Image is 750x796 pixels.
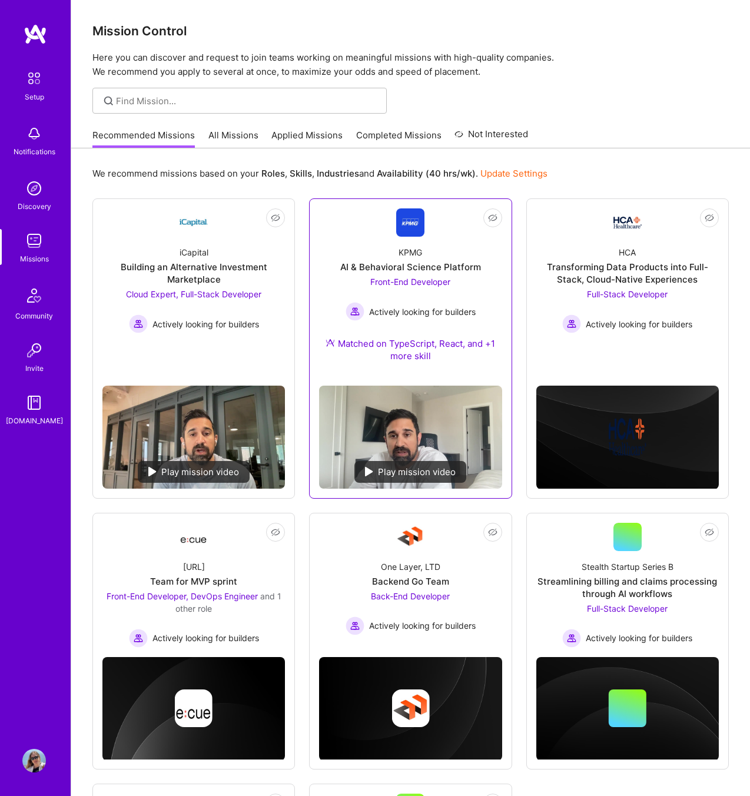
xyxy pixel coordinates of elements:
div: Streamlining billing and claims processing through AI workflows [536,575,719,600]
img: Company Logo [180,208,208,237]
i: icon EyeClosed [705,528,714,537]
img: Company logo [609,418,646,456]
img: logo [24,24,47,45]
img: teamwork [22,229,46,253]
span: Full-Stack Developer [587,289,668,299]
i: icon EyeClosed [271,528,280,537]
img: Company Logo [396,208,424,237]
span: Full-Stack Developer [587,603,668,613]
b: Industries [317,168,359,179]
img: guide book [22,391,46,414]
img: cover [536,386,719,489]
img: setup [22,66,47,91]
span: and 1 other role [175,591,281,613]
a: Applied Missions [271,129,343,148]
img: Invite [22,339,46,362]
div: [URL] [183,560,205,573]
img: Community [20,281,48,310]
input: Find Mission... [116,95,378,107]
div: HCA [619,246,636,258]
b: Availability (40 hrs/wk) [377,168,476,179]
img: No Mission [102,386,285,489]
img: Company Logo [396,523,424,551]
div: Stealth Startup Series B [582,560,673,573]
img: User Avatar [22,749,46,772]
span: Actively looking for builders [586,318,692,330]
span: Actively looking for builders [152,632,259,644]
img: Actively looking for builders [346,302,364,321]
p: We recommend missions based on your , , and . [92,167,547,180]
div: Transforming Data Products into Full-Stack, Cloud-Native Experiences [536,261,719,286]
a: Not Interested [454,127,528,148]
img: Actively looking for builders [346,616,364,635]
div: AI & Behavioral Science Platform [340,261,481,273]
div: KPMG [399,246,422,258]
div: iCapital [180,246,208,258]
span: Actively looking for builders [152,318,259,330]
i: icon EyeClosed [488,213,497,223]
img: Actively looking for builders [562,629,581,648]
div: Invite [25,362,44,374]
b: Roles [261,168,285,179]
div: Team for MVP sprint [150,575,237,588]
span: Cloud Expert, Full-Stack Developer [126,289,261,299]
img: play [365,467,373,476]
div: [DOMAIN_NAME] [6,414,63,427]
i: icon SearchGrey [102,94,115,108]
img: cover [536,657,719,761]
img: cover [319,657,502,761]
span: Front-End Developer, DevOps Engineer [107,591,258,601]
div: One Layer, LTD [381,560,440,573]
img: No Mission [319,386,502,489]
div: Play mission video [354,461,466,483]
img: Actively looking for builders [129,314,148,333]
b: Skills [290,168,312,179]
a: Recommended Missions [92,129,195,148]
img: Company Logo [613,217,642,228]
div: Missions [20,253,49,265]
div: Discovery [18,200,51,213]
div: Setup [25,91,44,103]
div: Backend Go Team [372,575,449,588]
img: Company logo [391,689,429,727]
img: Actively looking for builders [562,314,581,333]
img: Company logo [175,689,213,727]
a: Update Settings [480,168,547,179]
a: Completed Missions [356,129,442,148]
a: All Missions [208,129,258,148]
div: Play mission video [138,461,250,483]
img: Ateam Purple Icon [326,338,335,347]
span: Actively looking for builders [369,306,476,318]
img: Company Logo [180,526,208,548]
div: Building an Alternative Investment Marketplace [102,261,285,286]
img: bell [22,122,46,145]
img: play [148,467,157,476]
i: icon EyeClosed [705,213,714,223]
img: cover [102,657,285,761]
h3: Mission Control [92,24,729,38]
i: icon EyeClosed [488,528,497,537]
span: Front-End Developer [370,277,450,287]
img: Actively looking for builders [129,629,148,648]
span: Actively looking for builders [369,619,476,632]
div: Matched on TypeScript, React, and +1 more skill [319,337,502,362]
span: Back-End Developer [371,591,450,601]
span: Actively looking for builders [586,632,692,644]
div: Community [15,310,53,322]
div: Notifications [14,145,55,158]
img: discovery [22,177,46,200]
i: icon EyeClosed [271,213,280,223]
p: Here you can discover and request to join teams working on meaningful missions with high-quality ... [92,51,729,79]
